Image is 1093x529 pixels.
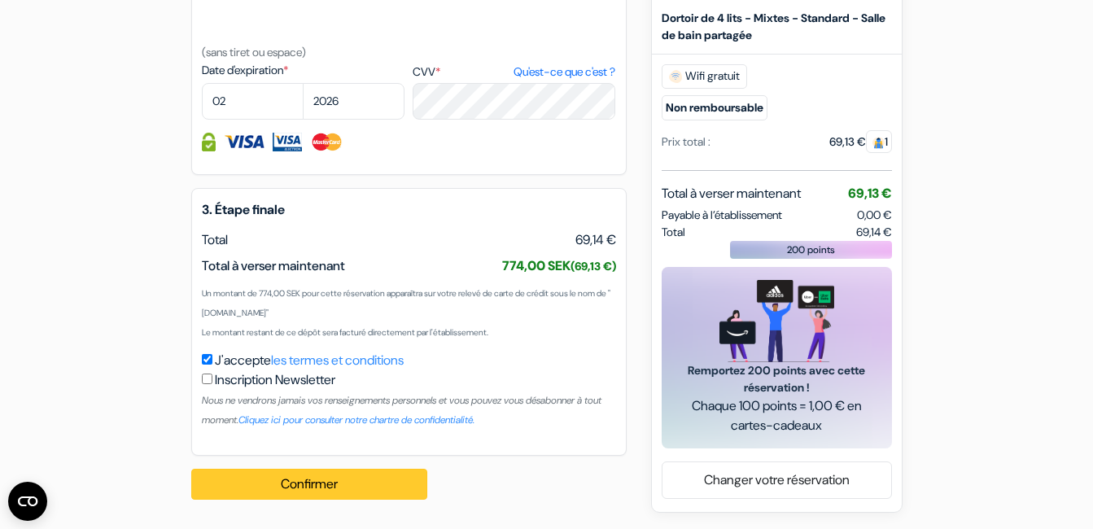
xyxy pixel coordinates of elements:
span: Payable à l’établissement [662,207,782,224]
span: 69,14 € [856,224,892,241]
img: Visa [224,133,265,151]
img: guest.svg [872,137,885,149]
span: Total à verser maintenant [202,257,345,274]
span: 200 points [787,243,835,257]
span: Remportez 200 points avec cette réservation ! [681,362,872,396]
small: Non remboursable [662,95,767,120]
label: J'accepte [215,351,404,370]
img: Master Card [310,133,343,151]
a: Changer votre réservation [662,465,891,496]
label: Inscription Newsletter [215,370,335,390]
span: Wifi gratuit [662,64,747,89]
a: Cliquez ici pour consulter notre chartre de confidentialité. [238,413,474,426]
span: Total [662,224,685,241]
small: (69,13 €) [571,259,616,273]
img: free_wifi.svg [669,70,682,83]
small: Nous ne vendrons jamais vos renseignements personnels et vous pouvez vous désabonner à tout moment. [202,394,601,426]
span: 0,00 € [857,208,892,222]
span: 69,14 € [575,230,616,250]
small: (sans tiret ou espace) [202,45,306,59]
span: Total [202,231,228,248]
label: CVV [413,63,615,81]
small: Le montant restant de ce dépôt sera facturé directement par l'établissement. [202,327,488,338]
a: les termes et conditions [271,352,404,369]
img: Information de carte de crédit entièrement encryptée et sécurisée [202,133,216,151]
span: Total à verser maintenant [662,184,801,203]
label: Date d'expiration [202,62,404,79]
span: 774,00 SEK [502,257,616,274]
div: 69,13 € [829,133,892,151]
h5: 3. Étape finale [202,202,616,217]
b: Dortoir de 4 lits - Mixtes - Standard - Salle de bain partagée [662,11,885,42]
img: Visa Electron [273,133,302,151]
small: Un montant de 774,00 SEK pour cette réservation apparaîtra sur votre relevé de carte de crédit so... [202,288,610,318]
span: 69,13 € [848,185,892,202]
div: Prix total : [662,133,710,151]
button: Confirmer [191,469,427,500]
span: 1 [866,130,892,153]
button: Ouvrir le widget CMP [8,482,47,521]
a: Qu'est-ce que c'est ? [514,63,615,81]
span: Chaque 100 points = 1,00 € en cartes-cadeaux [681,396,872,435]
img: gift_card_hero_new.png [719,280,834,362]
